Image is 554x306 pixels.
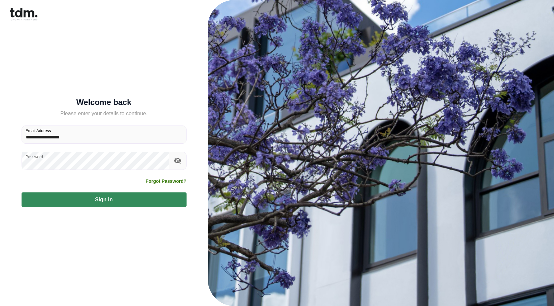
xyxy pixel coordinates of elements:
h5: Please enter your details to continue. [22,110,187,118]
label: Password [26,154,43,160]
button: Sign in [22,192,187,207]
a: Forgot Password? [146,178,187,184]
button: toggle password visibility [172,155,183,166]
label: Email Address [26,128,51,133]
h5: Welcome back [22,99,187,106]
